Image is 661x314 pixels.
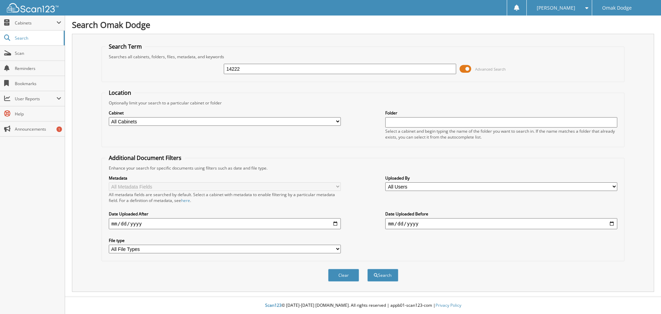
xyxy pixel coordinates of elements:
[15,126,61,132] span: Announcements
[385,218,617,229] input: end
[109,192,341,203] div: All metadata fields are searched by default. Select a cabinet with metadata to enable filtering b...
[15,65,61,71] span: Reminders
[436,302,461,308] a: Privacy Policy
[385,211,617,217] label: Date Uploaded Before
[475,67,506,72] span: Advanced Search
[109,110,341,116] label: Cabinet
[65,297,661,314] div: © [DATE]-[DATE] [DOMAIN_NAME]. All rights reserved | appb01-scan123-com |
[15,81,61,87] span: Bookmarks
[56,126,62,132] div: 1
[385,128,617,140] div: Select a cabinet and begin typing the name of the folder you want to search in. If the name match...
[109,218,341,229] input: start
[72,19,654,30] h1: Search Omak Dodge
[15,111,61,117] span: Help
[105,100,621,106] div: Optionally limit your search to a particular cabinet or folder
[385,175,617,181] label: Uploaded By
[15,20,56,26] span: Cabinets
[105,165,621,171] div: Enhance your search for specific documents using filters such as date and file type.
[105,43,145,50] legend: Search Term
[109,175,341,181] label: Metadata
[181,197,190,203] a: here
[602,6,632,10] span: Omak Dodge
[105,89,135,97] legend: Location
[265,302,282,308] span: Scan123
[105,154,185,162] legend: Additional Document Filters
[109,211,341,217] label: Date Uploaded After
[328,269,359,282] button: Clear
[15,35,60,41] span: Search
[385,110,617,116] label: Folder
[367,269,398,282] button: Search
[15,96,56,102] span: User Reports
[15,50,61,56] span: Scan
[7,3,59,12] img: scan123-logo-white.svg
[109,237,341,243] label: File type
[537,6,575,10] span: [PERSON_NAME]
[105,54,621,60] div: Searches all cabinets, folders, files, metadata, and keywords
